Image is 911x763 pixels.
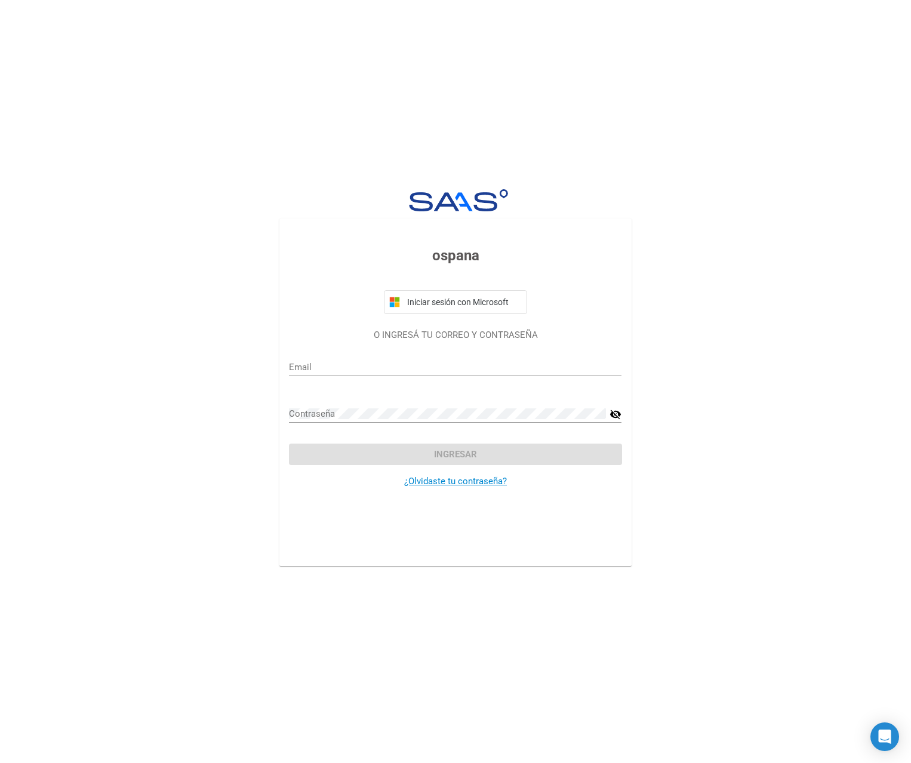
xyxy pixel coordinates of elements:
[384,290,527,314] button: Iniciar sesión con Microsoft
[289,245,621,266] h3: ospana
[434,449,477,460] span: Ingresar
[289,444,621,465] button: Ingresar
[870,722,899,751] div: Open Intercom Messenger
[404,476,507,487] a: ¿Olvidaste tu contraseña?
[405,297,522,307] span: Iniciar sesión con Microsoft
[610,407,621,422] mat-icon: visibility_off
[289,328,621,342] p: O INGRESÁ TU CORREO Y CONTRASEÑA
